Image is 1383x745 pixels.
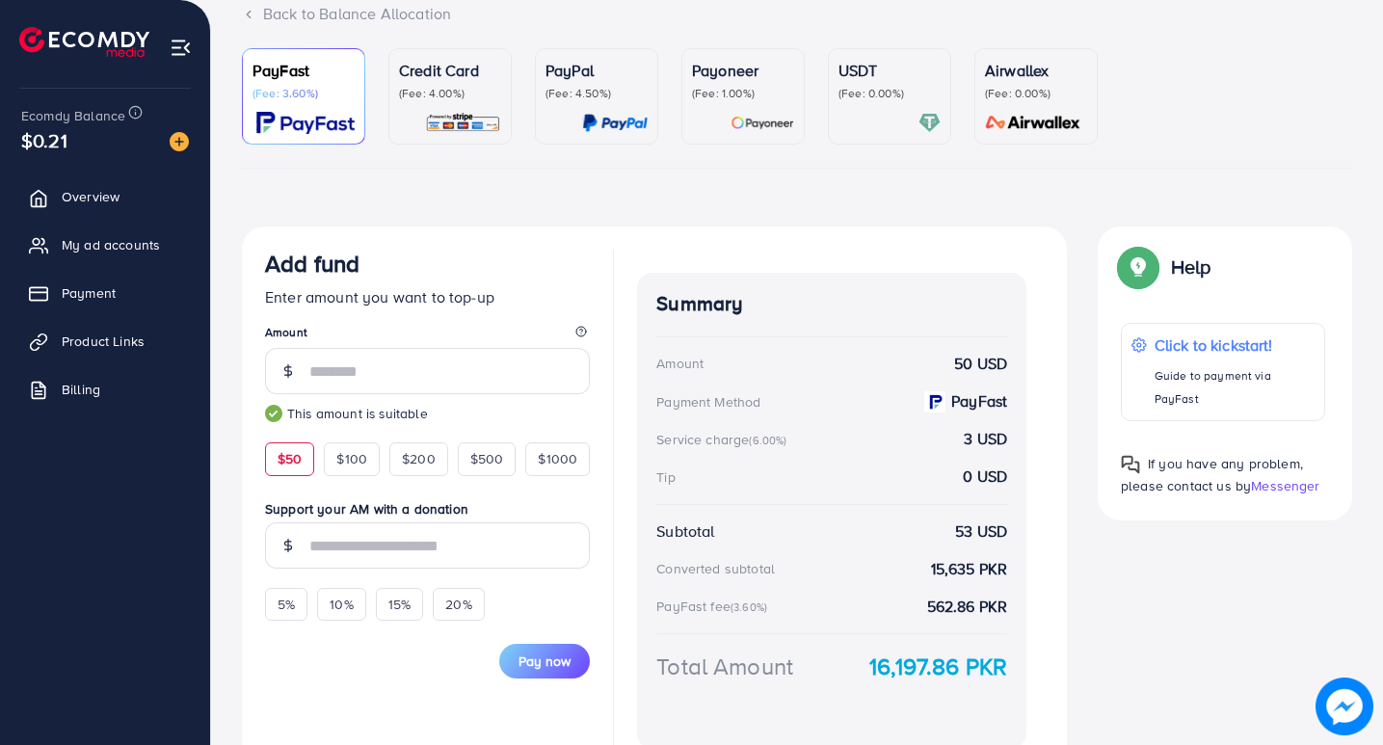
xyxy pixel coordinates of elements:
img: card [425,112,501,134]
img: image [170,132,189,151]
div: Back to Balance Allocation [242,3,1352,25]
span: Messenger [1251,476,1319,495]
span: Payment [62,283,116,303]
small: (3.60%) [731,599,767,615]
span: Overview [62,187,120,206]
span: 5% [278,595,295,614]
p: (Fee: 0.00%) [985,86,1087,101]
a: Billing [14,370,196,409]
a: Overview [14,177,196,216]
p: Enter amount you want to top-up [265,285,590,308]
p: (Fee: 4.50%) [545,86,648,101]
img: menu [170,37,192,59]
a: Payment [14,274,196,312]
p: Click to kickstart! [1155,333,1315,357]
label: Support your AM with a donation [265,499,590,519]
span: $50 [278,449,302,468]
div: Payment Method [656,392,760,412]
p: Credit Card [399,59,501,82]
img: image [1316,678,1373,735]
img: Popup guide [1121,455,1140,474]
span: $0.21 [21,126,67,154]
img: payment [924,391,945,412]
small: (6.00%) [749,433,786,448]
strong: 50 USD [954,353,1007,375]
legend: Amount [265,324,590,348]
strong: 53 USD [955,520,1007,543]
p: (Fee: 1.00%) [692,86,794,101]
img: logo [19,27,149,57]
h3: Add fund [265,250,359,278]
span: 20% [445,595,471,614]
img: card [256,112,355,134]
span: 10% [330,595,353,614]
img: card [979,112,1087,134]
small: This amount is suitable [265,404,590,423]
div: Amount [656,354,704,373]
img: guide [265,405,282,422]
strong: 562.86 PKR [927,596,1008,618]
strong: 0 USD [963,466,1007,488]
span: $200 [402,449,436,468]
div: Service charge [656,430,792,449]
p: (Fee: 4.00%) [399,86,501,101]
span: $100 [336,449,367,468]
p: Guide to payment via PayFast [1155,364,1315,411]
span: Pay now [519,652,571,671]
span: If you have any problem, please contact us by [1121,454,1303,495]
span: $500 [470,449,504,468]
button: Pay now [499,644,590,678]
img: card [731,112,794,134]
p: (Fee: 3.60%) [253,86,355,101]
img: card [918,112,941,134]
strong: 16,197.86 PKR [869,650,1007,683]
span: $1000 [538,449,577,468]
span: Ecomdy Balance [21,106,125,125]
div: Subtotal [656,520,714,543]
img: Popup guide [1121,250,1156,284]
p: Airwallex [985,59,1087,82]
span: Billing [62,380,100,399]
strong: 3 USD [964,428,1007,450]
span: My ad accounts [62,235,160,254]
img: card [582,112,648,134]
a: Product Links [14,322,196,360]
p: (Fee: 0.00%) [838,86,941,101]
p: Help [1171,255,1211,279]
div: PayFast fee [656,597,773,616]
h4: Summary [656,292,1007,316]
div: Tip [656,467,675,487]
strong: PayFast [951,390,1007,412]
p: Payoneer [692,59,794,82]
span: 15% [388,595,411,614]
div: Converted subtotal [656,559,775,578]
a: My ad accounts [14,226,196,264]
p: PayPal [545,59,648,82]
strong: 15,635 PKR [931,558,1008,580]
p: USDT [838,59,941,82]
p: PayFast [253,59,355,82]
span: Product Links [62,332,145,351]
div: Total Amount [656,650,793,683]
